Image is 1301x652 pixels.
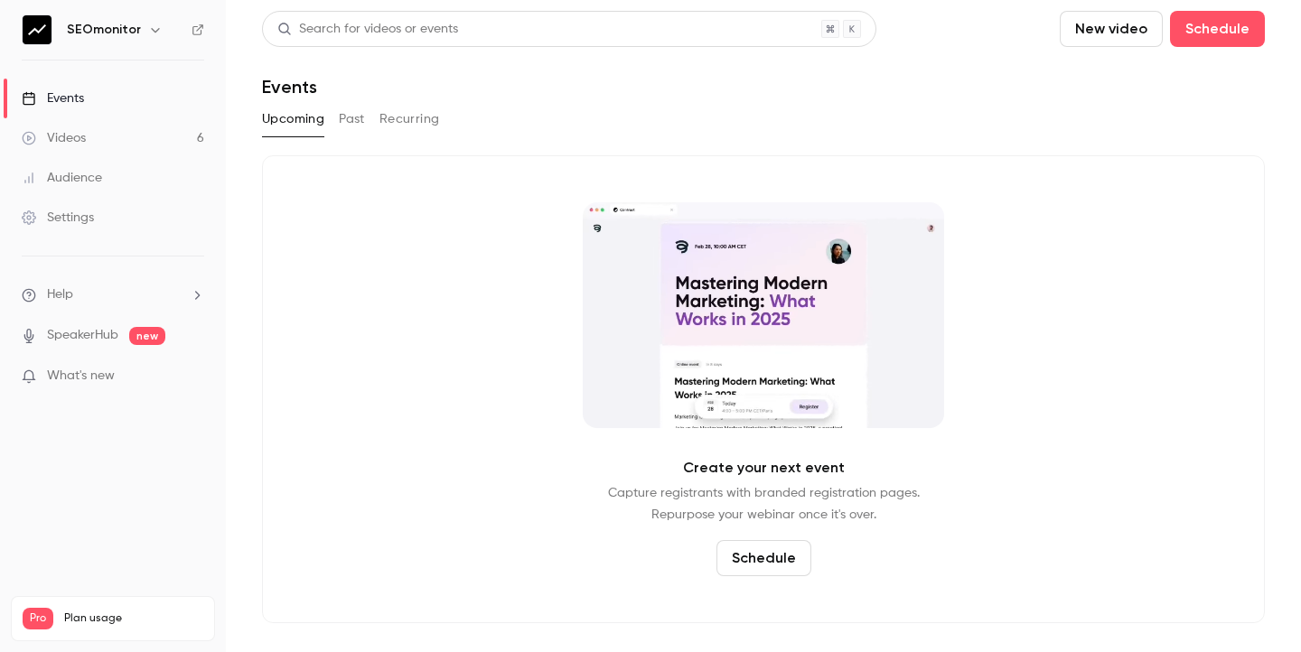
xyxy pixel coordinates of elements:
[379,105,440,134] button: Recurring
[262,105,324,134] button: Upcoming
[22,89,84,107] div: Events
[47,367,115,386] span: What's new
[67,21,141,39] h6: SEOmonitor
[22,209,94,227] div: Settings
[683,457,845,479] p: Create your next event
[277,20,458,39] div: Search for videos or events
[262,76,317,98] h1: Events
[23,608,53,629] span: Pro
[22,285,204,304] li: help-dropdown-opener
[47,326,118,345] a: SpeakerHub
[608,482,920,526] p: Capture registrants with branded registration pages. Repurpose your webinar once it's over.
[129,327,165,345] span: new
[1170,11,1265,47] button: Schedule
[1060,11,1163,47] button: New video
[22,169,102,187] div: Audience
[22,129,86,147] div: Videos
[47,285,73,304] span: Help
[64,611,203,626] span: Plan usage
[183,368,204,385] iframe: Noticeable Trigger
[339,105,365,134] button: Past
[23,15,51,44] img: SEOmonitor
[716,540,811,576] button: Schedule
